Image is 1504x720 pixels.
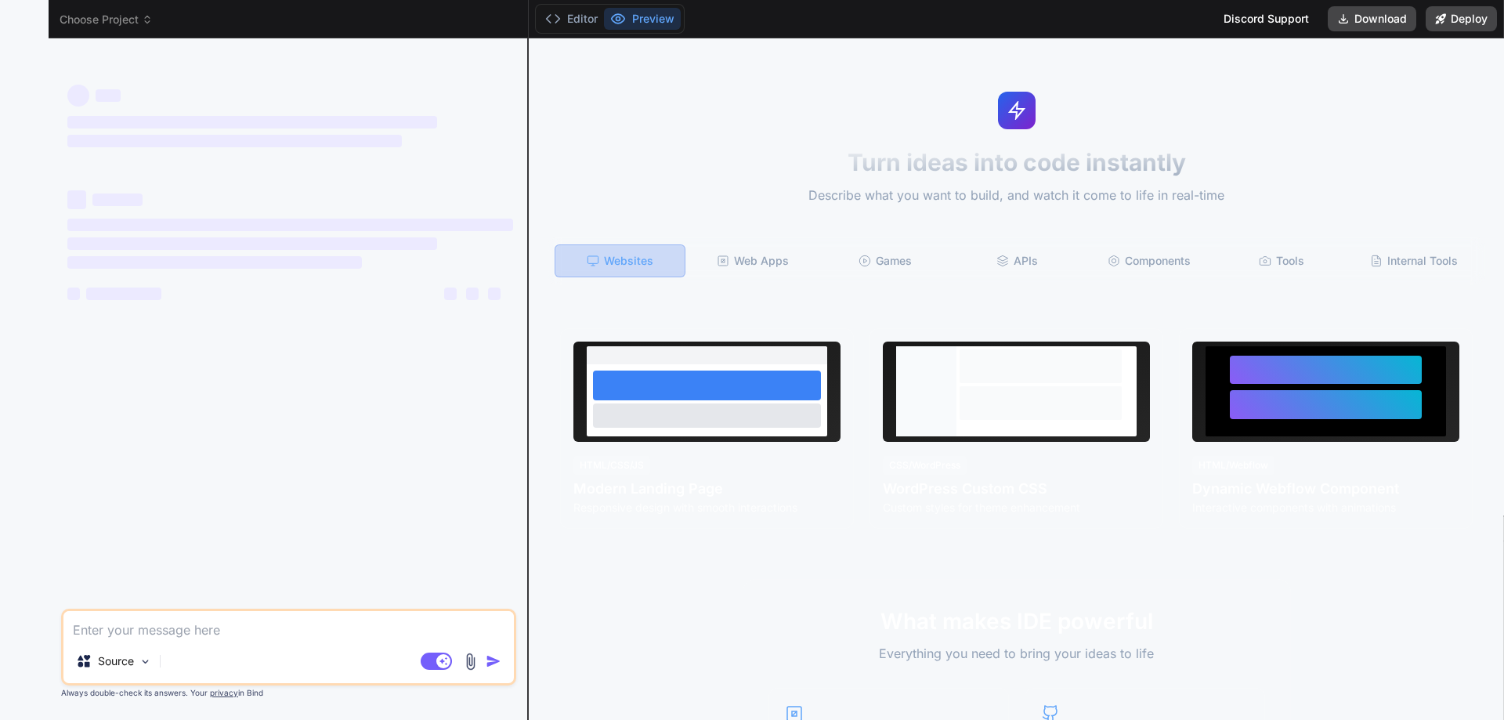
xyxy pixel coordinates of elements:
span: ‌ [86,288,161,300]
span: privacy [210,688,238,697]
button: Editor [539,8,604,30]
div: HTML/CSS/JS [573,456,650,475]
span: ‌ [67,237,437,250]
div: Components [1085,244,1214,277]
span: ‌ [488,288,501,300]
div: Internal Tools [1349,244,1478,277]
span: ‌ [466,288,479,300]
div: APIs [953,244,1082,277]
div: Tools [1217,244,1347,277]
span: ‌ [67,135,402,147]
h1: Turn ideas into code instantly [538,148,1495,176]
button: Deploy [1426,6,1497,31]
h2: What makes IDE powerful [768,605,1265,638]
p: Custom styles for theme enhancement [883,500,1150,516]
h4: Dynamic Webflow Component [1192,478,1459,500]
p: Responsive design with smooth interactions [573,500,841,516]
span: ‌ [67,256,362,269]
span: ‌ [96,89,121,102]
img: Pick Models [139,655,152,668]
img: attachment [461,653,479,671]
span: ‌ [67,190,86,209]
p: Always double-check its answers. Your in Bind [61,686,516,700]
span: ‌ [67,116,437,128]
h4: WordPress Custom CSS [883,478,1150,500]
div: Websites [555,244,685,277]
p: Everything you need to bring your ideas to life [768,644,1265,663]
span: ‌ [92,194,143,206]
span: ‌ [67,219,513,231]
span: ‌ [67,85,89,107]
div: Games [821,244,950,277]
span: ‌ [444,288,457,300]
span: Choose Project [60,12,153,27]
div: HTML/Webflow [1192,456,1274,475]
span: ‌ [67,288,80,300]
div: Discord Support [1214,6,1318,31]
div: CSS/WordPress [883,456,967,475]
img: icon [486,653,501,669]
div: Web Apps [689,244,818,277]
button: Preview [604,8,681,30]
button: Download [1328,6,1416,31]
p: Interactive components with animations [1192,500,1459,516]
p: Source [98,653,134,669]
p: Describe what you want to build, and watch it come to life in real-time [538,186,1495,206]
h4: Modern Landing Page [573,478,841,500]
